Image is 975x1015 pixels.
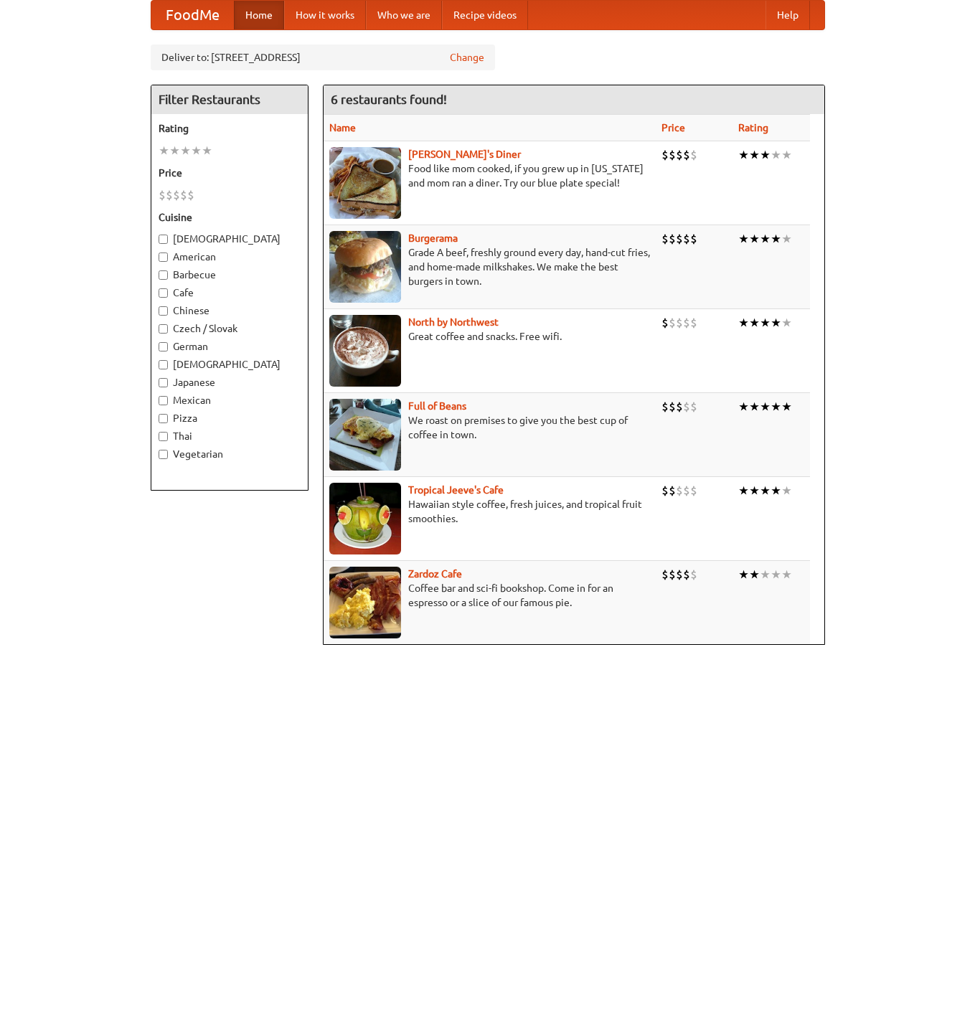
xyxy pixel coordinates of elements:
[781,483,792,499] li: ★
[408,232,458,244] a: Burgerama
[690,567,697,582] li: $
[159,450,168,459] input: Vegetarian
[159,342,168,351] input: German
[169,143,180,159] li: ★
[781,399,792,415] li: ★
[159,411,301,425] label: Pizza
[760,399,771,415] li: ★
[676,483,683,499] li: $
[771,231,781,247] li: ★
[329,315,401,387] img: north.jpg
[771,567,781,582] li: ★
[329,245,650,288] p: Grade A beef, freshly ground every day, hand-cut fries, and home-made milkshakes. We make the bes...
[442,1,528,29] a: Recipe videos
[159,393,301,407] label: Mexican
[771,315,781,331] li: ★
[749,399,760,415] li: ★
[669,567,676,582] li: $
[408,148,521,160] a: [PERSON_NAME]'s Diner
[159,210,301,225] h5: Cuisine
[366,1,442,29] a: Who we are
[159,306,168,316] input: Chinese
[676,567,683,582] li: $
[771,147,781,163] li: ★
[159,414,168,423] input: Pizza
[159,187,166,203] li: $
[159,324,168,334] input: Czech / Slovak
[781,231,792,247] li: ★
[159,268,301,282] label: Barbecue
[408,316,499,328] a: North by Northwest
[661,315,669,331] li: $
[180,143,191,159] li: ★
[771,483,781,499] li: ★
[159,429,301,443] label: Thai
[329,122,356,133] a: Name
[690,483,697,499] li: $
[781,567,792,582] li: ★
[738,231,749,247] li: ★
[159,288,168,298] input: Cafe
[661,122,685,133] a: Price
[690,231,697,247] li: $
[676,231,683,247] li: $
[450,50,484,65] a: Change
[151,85,308,114] h4: Filter Restaurants
[661,231,669,247] li: $
[329,399,401,471] img: beans.jpg
[669,483,676,499] li: $
[159,396,168,405] input: Mexican
[690,315,697,331] li: $
[661,399,669,415] li: $
[159,378,168,387] input: Japanese
[159,270,168,280] input: Barbecue
[151,44,495,70] div: Deliver to: [STREET_ADDRESS]
[749,567,760,582] li: ★
[760,231,771,247] li: ★
[781,315,792,331] li: ★
[408,484,504,496] b: Tropical Jeeve's Cafe
[166,187,173,203] li: $
[329,413,650,442] p: We roast on premises to give you the best cup of coffee in town.
[749,147,760,163] li: ★
[329,231,401,303] img: burgerama.jpg
[683,483,690,499] li: $
[683,147,690,163] li: $
[331,93,447,106] ng-pluralize: 6 restaurants found!
[760,567,771,582] li: ★
[661,483,669,499] li: $
[159,252,168,262] input: American
[159,360,168,369] input: [DEMOGRAPHIC_DATA]
[738,122,768,133] a: Rating
[180,187,187,203] li: $
[159,143,169,159] li: ★
[690,399,697,415] li: $
[676,399,683,415] li: $
[683,399,690,415] li: $
[683,315,690,331] li: $
[159,285,301,300] label: Cafe
[669,399,676,415] li: $
[284,1,366,29] a: How it works
[234,1,284,29] a: Home
[771,399,781,415] li: ★
[738,147,749,163] li: ★
[690,147,697,163] li: $
[683,231,690,247] li: $
[749,231,760,247] li: ★
[669,147,676,163] li: $
[669,315,676,331] li: $
[661,567,669,582] li: $
[760,483,771,499] li: ★
[738,567,749,582] li: ★
[159,321,301,336] label: Czech / Slovak
[760,147,771,163] li: ★
[676,147,683,163] li: $
[749,483,760,499] li: ★
[159,232,301,246] label: [DEMOGRAPHIC_DATA]
[408,568,462,580] a: Zardoz Cafe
